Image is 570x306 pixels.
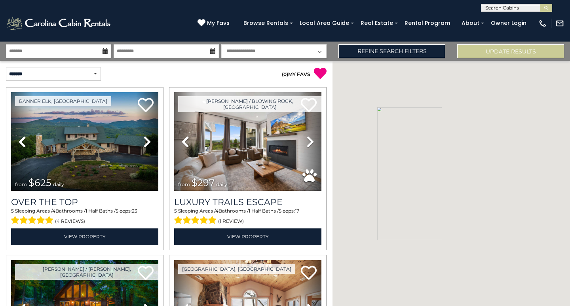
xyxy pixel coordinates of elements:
span: 17 [295,208,299,214]
img: phone-regular-white.png [538,19,547,28]
a: Owner Login [487,17,530,29]
a: (0)MY FAVS [282,71,310,77]
span: 23 [132,208,137,214]
span: $625 [28,177,51,188]
img: White-1-2.png [6,15,113,31]
a: [PERSON_NAME] / Blowing Rock, [GEOGRAPHIC_DATA] [178,96,321,112]
span: daily [53,181,64,187]
span: My Favs [207,19,230,27]
img: thumbnail_167153549.jpeg [11,92,158,191]
span: 4 [215,208,218,214]
a: Browse Rentals [239,17,292,29]
a: About [458,17,483,29]
a: My Favs [198,19,232,28]
a: [PERSON_NAME] / [PERSON_NAME], [GEOGRAPHIC_DATA] [15,264,158,280]
div: Sleeping Areas / Bathrooms / Sleeps: [174,207,321,226]
span: 1 Half Baths / [249,208,279,214]
a: Over The Top [11,197,158,207]
span: 1 Half Baths / [85,208,116,214]
a: Real Estate [357,17,397,29]
span: 5 [174,208,177,214]
a: View Property [11,228,158,245]
a: Local Area Guide [296,17,353,29]
a: Add to favorites [301,265,317,282]
span: daily [216,181,227,187]
span: (1 review) [218,216,244,226]
span: ( ) [282,71,288,77]
a: Banner Elk, [GEOGRAPHIC_DATA] [15,96,111,106]
button: Update Results [457,44,564,58]
a: [GEOGRAPHIC_DATA], [GEOGRAPHIC_DATA] [178,264,295,274]
a: View Property [174,228,321,245]
span: $297 [192,177,215,188]
span: from [178,181,190,187]
img: thumbnail_168695581.jpeg [174,92,321,191]
span: 4 [52,208,55,214]
a: Add to favorites [138,97,154,114]
span: 0 [283,71,287,77]
a: Luxury Trails Escape [174,197,321,207]
img: mail-regular-white.png [555,19,564,28]
span: (4 reviews) [55,216,85,226]
a: Rental Program [401,17,454,29]
a: Refine Search Filters [338,44,445,58]
span: from [15,181,27,187]
span: 5 [11,208,14,214]
div: Sleeping Areas / Bathrooms / Sleeps: [11,207,158,226]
